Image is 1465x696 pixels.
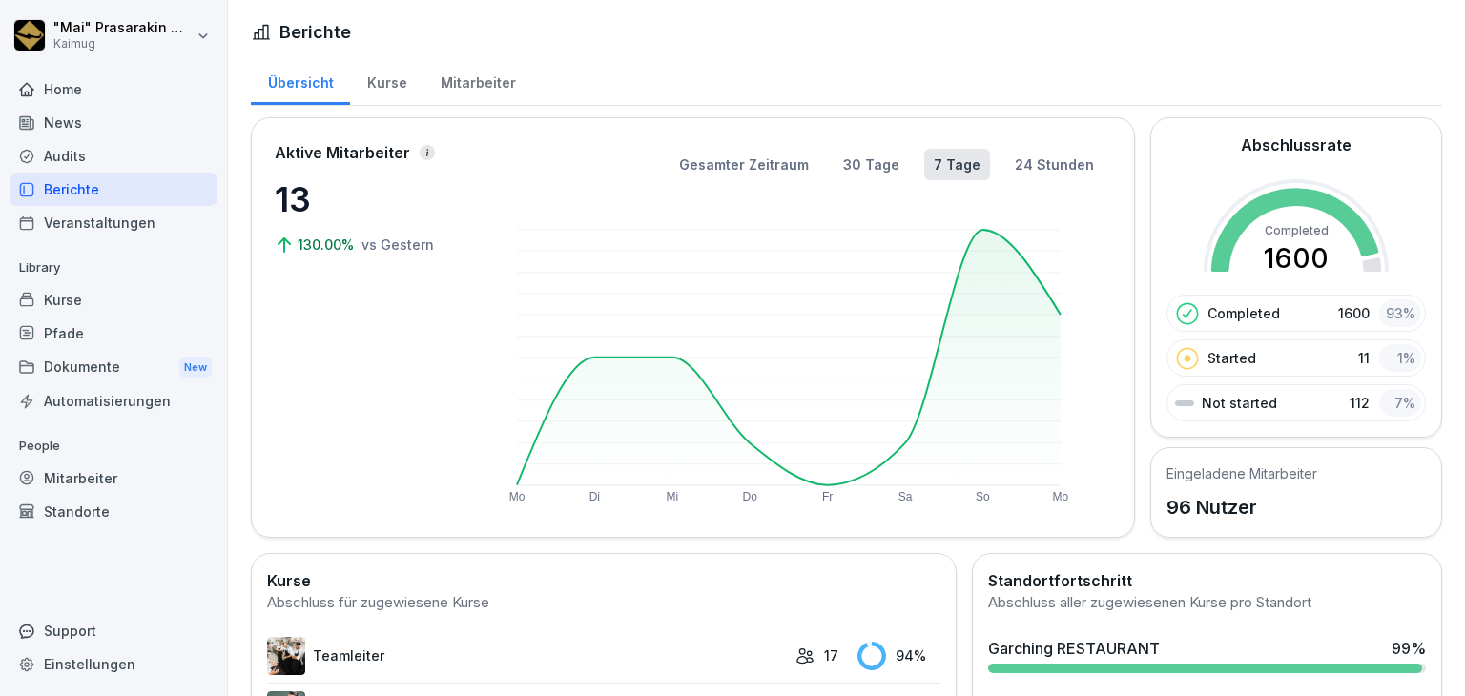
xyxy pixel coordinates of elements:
div: Garching RESTAURANT [988,637,1160,660]
p: Completed [1207,303,1280,323]
h2: Abschlussrate [1241,133,1352,156]
text: Mo [509,490,526,503]
text: Mi [667,490,679,503]
a: News [10,106,217,139]
p: 130.00% [298,235,358,255]
div: Support [10,614,217,647]
a: Teamleiter [267,637,786,675]
button: 30 Tage [834,149,909,180]
p: Library [10,253,217,283]
a: Kurse [10,283,217,317]
a: Mitarbeiter [423,56,532,105]
a: DokumenteNew [10,350,217,385]
a: Pfade [10,317,217,350]
a: Kurse [350,56,423,105]
p: People [10,431,217,461]
p: 96 Nutzer [1166,493,1317,522]
p: 11 [1358,348,1370,368]
h2: Kurse [267,569,940,592]
div: 93 % [1379,299,1421,327]
text: Fr [822,490,833,503]
text: So [977,490,991,503]
p: vs Gestern [361,235,434,255]
p: 17 [824,645,838,665]
text: Mo [1053,490,1069,503]
div: 1 % [1379,344,1421,372]
p: "Mai" Prasarakin Natechnanok [53,20,193,36]
a: Berichte [10,173,217,206]
div: Dokumente [10,350,217,385]
a: Veranstaltungen [10,206,217,239]
h5: Eingeladene Mitarbeiter [1166,463,1317,483]
a: Mitarbeiter [10,461,217,495]
button: 7 Tage [924,149,990,180]
p: Started [1207,348,1256,368]
text: Do [743,490,758,503]
a: Standorte [10,495,217,528]
div: 99 % [1392,637,1426,660]
a: Garching RESTAURANT99% [980,629,1434,681]
a: Audits [10,139,217,173]
div: New [179,357,212,379]
p: 1600 [1338,303,1370,323]
p: Not started [1202,393,1277,413]
a: Übersicht [251,56,350,105]
p: 112 [1350,393,1370,413]
h2: Standortfortschritt [988,569,1426,592]
h1: Berichte [279,19,351,45]
p: 13 [275,174,465,225]
button: 24 Stunden [1005,149,1104,180]
text: Di [589,490,600,503]
img: pytyph5pk76tu4q1kwztnixg.png [267,637,305,675]
button: Gesamter Zeitraum [670,149,818,180]
a: Home [10,72,217,106]
div: Abschluss für zugewiesene Kurse [267,592,940,614]
a: Einstellungen [10,647,217,681]
p: Kaimug [53,37,193,51]
a: Automatisierungen [10,384,217,418]
text: Sa [898,490,913,503]
p: Aktive Mitarbeiter [275,141,410,164]
div: 94 % [857,642,939,670]
div: 7 % [1379,389,1421,417]
div: Abschluss aller zugewiesenen Kurse pro Standort [988,592,1426,614]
